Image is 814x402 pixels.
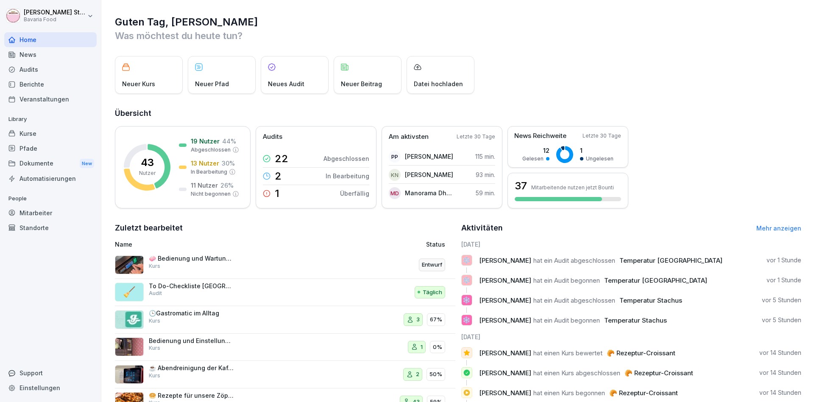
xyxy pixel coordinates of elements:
span: 🥐 Rezeptur-Croissant [607,349,675,357]
p: To Do-Checkliste [GEOGRAPHIC_DATA] [149,282,234,290]
span: [PERSON_NAME] [479,316,531,324]
p: [PERSON_NAME] [405,152,453,161]
div: Mitarbeiter [4,205,97,220]
span: [PERSON_NAME] [479,349,531,357]
p: 2 [275,171,282,181]
a: Audits [4,62,97,77]
span: [PERSON_NAME] [479,389,531,397]
p: 67% [430,315,442,324]
img: zf1diywe2uika4nfqdkmjb3e.png [115,310,144,329]
p: Audit [149,290,162,297]
p: 🧹 [123,284,136,300]
span: 🥐 Rezeptur-Croissant [624,369,693,377]
a: Bedienung und Einstellungen des BackofensKurs10% [115,334,455,361]
p: 30 % [222,159,235,168]
p: vor 5 Stunden [762,296,801,304]
a: Standorte [4,220,97,235]
p: 🕒Gastromatic im Alltag [149,309,234,317]
div: PP [389,151,401,163]
p: Audits [263,132,282,142]
p: 11 Nutzer [191,181,218,190]
p: 44 % [222,137,236,146]
p: Abgeschlossen [191,146,231,154]
p: vor 14 Stunden [759,388,801,397]
div: Einstellungen [4,380,97,395]
p: vor 14 Stunden [759,349,801,357]
a: Pfade [4,141,97,156]
span: Temperatur Stachus [604,316,667,324]
span: Temperatur [GEOGRAPHIC_DATA] [619,256,722,264]
p: Täglich [423,288,442,297]
p: 0% [433,343,442,351]
p: Kurs [149,372,160,380]
p: [PERSON_NAME] [405,170,453,179]
p: vor 14 Stunden [759,368,801,377]
p: 3 [416,315,420,324]
a: 🧹To Do-Checkliste [GEOGRAPHIC_DATA]AuditTäglich [115,279,455,306]
h2: Zuletzt bearbeitet [115,222,455,234]
p: Status [426,240,445,249]
p: Mitarbeitende nutzen jetzt Bounti [531,184,614,191]
img: hcrdr45r0dq7sapxekt8mety.png [115,256,144,274]
p: 26 % [220,181,234,190]
p: People [4,192,97,205]
p: In Bearbeitung [326,171,369,180]
div: Home [4,32,97,47]
p: 43 [141,157,154,168]
span: [PERSON_NAME] [479,296,531,304]
p: Nutzer [139,169,156,177]
p: [PERSON_NAME] Stöhr [24,9,86,16]
p: vor 1 Stunde [767,276,801,284]
a: 🕒Gastromatic im AlltagKurs367% [115,306,455,334]
p: ❄️ [463,294,471,306]
p: ❄️ [463,254,471,266]
p: ❄️ [463,274,471,286]
a: ☕ Abendreinigung der KaffeemaschineKurs250% [115,361,455,388]
p: Library [4,112,97,126]
a: Kurse [4,126,97,141]
p: Neuer Pfad [195,79,229,88]
p: 🧼 Bedienung und Wartung der Spülmaschine [149,255,234,262]
div: New [80,159,94,169]
a: 🧼 Bedienung und Wartung der SpülmaschineKursEntwurf [115,251,455,279]
p: Bedienung und Einstellungen des Backofens [149,337,234,345]
p: 19 Nutzer [191,137,220,146]
a: News [4,47,97,62]
p: News Reichweite [514,131,566,141]
p: 12 [522,146,549,155]
p: Name [115,240,328,249]
p: 59 min. [476,188,495,197]
a: Veranstaltungen [4,92,97,107]
p: 50% [429,370,442,379]
p: Neues Audit [268,79,304,88]
h2: Aktivitäten [461,222,503,234]
a: Automatisierungen [4,171,97,186]
span: [PERSON_NAME] [479,369,531,377]
img: um2bbbjq4dbxxqlrsbhdtvqt.png [115,365,144,384]
span: Temperatur [GEOGRAPHIC_DATA] [604,276,707,284]
p: 1 [421,343,423,351]
img: l09wtd12x1dawatepxod0wyo.png [115,337,144,356]
h2: Übersicht [115,107,801,119]
div: Dokumente [4,156,97,171]
p: vor 1 Stunde [767,256,801,264]
p: Kurs [149,344,160,352]
p: 13 Nutzer [191,159,219,168]
span: hat einen Kurs bewertet [533,349,602,357]
p: 2 [416,370,419,379]
p: 93 min. [476,170,495,179]
span: [PERSON_NAME] [479,256,531,264]
a: Mehr anzeigen [756,225,801,232]
p: Neuer Beitrag [341,79,382,88]
p: 115 min. [475,152,495,161]
span: hat einen Kurs abgeschlossen [533,369,620,377]
p: Kurs [149,262,160,270]
p: Datei hochladen [414,79,463,88]
p: Manorama Dhulgande [405,188,454,197]
p: 1 [580,146,613,155]
p: ☕ Abendreinigung der Kaffeemaschine [149,364,234,372]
